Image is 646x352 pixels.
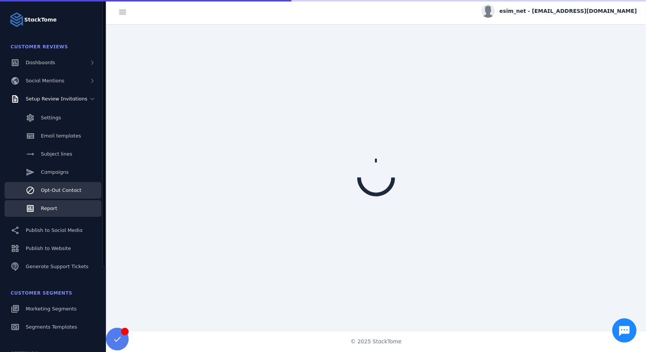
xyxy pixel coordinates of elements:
span: © 2025 StackTome [350,338,402,346]
a: Subject lines [5,146,101,162]
span: Segments Templates [26,324,77,330]
a: Report [5,200,101,217]
span: Email templates [41,133,81,139]
span: Marketing Segments [26,306,76,312]
a: Publish to Social Media [5,222,101,239]
span: Generate Support Tickets [26,264,89,269]
span: Publish to Social Media [26,227,83,233]
a: Generate Support Tickets [5,258,101,275]
a: Publish to Website [5,240,101,257]
span: Customer Segments [11,290,72,296]
button: esim_net - [EMAIL_ADDRESS][DOMAIN_NAME] [481,4,637,18]
img: profile.jpg [481,4,495,18]
span: Report [41,205,57,211]
strong: StackTome [24,16,57,24]
a: Campaigns [5,164,101,181]
a: Marketing Segments [5,301,101,317]
span: esim_net - [EMAIL_ADDRESS][DOMAIN_NAME] [500,7,637,15]
a: Email templates [5,128,101,144]
a: Segments Templates [5,319,101,335]
span: Dashboards [26,60,55,65]
span: Customer Reviews [11,44,68,49]
a: Settings [5,110,101,126]
a: Opt-Out Contact [5,182,101,199]
span: Publish to Website [26,245,71,251]
span: Setup Review Invitations [26,96,87,102]
img: Logo image [9,12,24,27]
span: Campaigns [41,169,68,175]
span: Social Mentions [26,78,64,83]
span: Subject lines [41,151,72,157]
span: Settings [41,115,61,120]
span: Opt-Out Contact [41,187,81,193]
